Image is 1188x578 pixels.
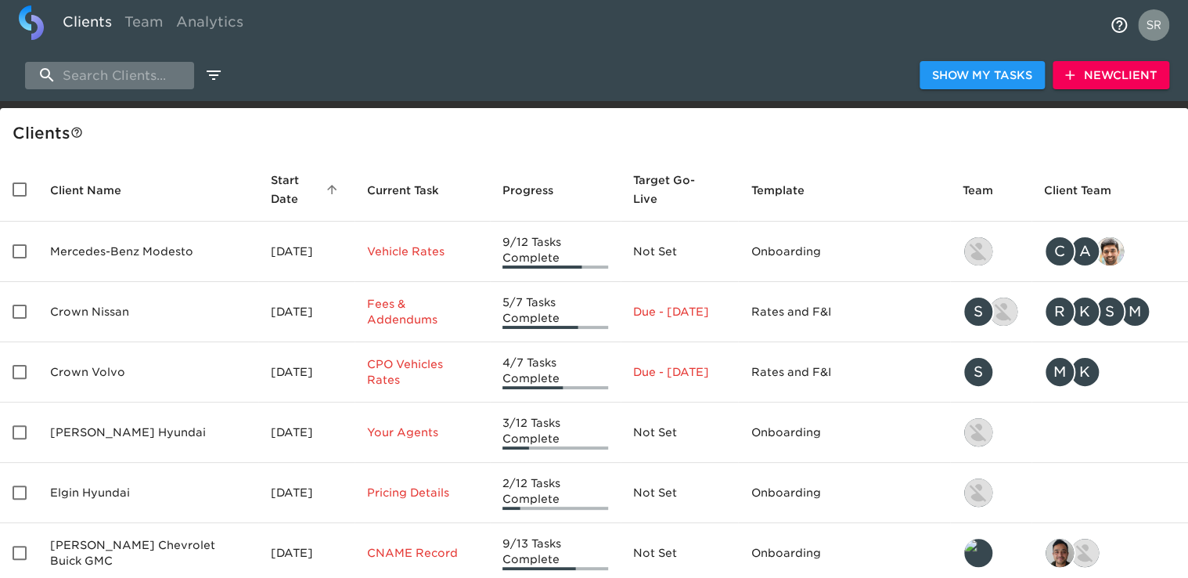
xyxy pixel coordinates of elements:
[367,485,477,500] p: Pricing Details
[170,5,250,44] a: Analytics
[633,171,706,208] span: Calculated based on the start date and the duration of all Tasks contained in this Hub.
[50,181,142,200] span: Client Name
[964,418,992,446] img: kevin.lo@roadster.com
[19,5,44,40] img: logo
[367,181,459,200] span: Current Task
[70,126,83,139] svg: This is a list of all of your clients and clients shared with you
[963,477,1019,508] div: kevin.lo@roadster.com
[1044,181,1132,200] span: Client Team
[963,296,1019,327] div: savannah@roadster.com, austin@roadster.com
[738,403,950,463] td: Onboarding
[490,222,621,282] td: 9/12 Tasks Complete
[490,463,621,523] td: 2/12 Tasks Complete
[1069,296,1100,327] div: K
[13,121,1182,146] div: Client s
[1071,539,1099,567] img: nikko.foster@roadster.com
[1065,66,1157,85] span: New Client
[258,463,354,523] td: [DATE]
[367,424,477,440] p: Your Agents
[963,296,994,327] div: S
[989,298,1017,326] img: austin@roadster.com
[258,403,354,463] td: [DATE]
[964,479,992,507] img: kevin.lo@roadster.com
[1069,236,1100,267] div: A
[738,342,950,403] td: Rates and F&I
[1044,356,1075,388] div: M
[38,342,258,403] td: Crown Volvo
[258,282,354,342] td: [DATE]
[38,282,258,342] td: Crown Nissan
[490,342,621,403] td: 4/7 Tasks Complete
[738,463,950,523] td: Onboarding
[932,66,1032,85] span: Show My Tasks
[502,181,574,200] span: Progress
[56,5,118,44] a: Clients
[633,171,726,208] span: Target Go-Live
[367,244,477,259] p: Vehicle Rates
[1046,539,1074,567] img: sai@simplemnt.com
[367,181,439,200] span: This is the next Task in this Hub that should be completed
[258,222,354,282] td: [DATE]
[1044,296,1075,327] div: R
[963,356,994,388] div: S
[490,403,621,463] td: 3/12 Tasks Complete
[38,222,258,282] td: Mercedes-Benz Modesto
[1044,236,1075,267] div: C
[1119,296,1150,327] div: M
[963,236,1019,267] div: kevin.lo@roadster.com
[367,296,477,327] p: Fees & Addendums
[1094,296,1125,327] div: S
[920,61,1045,90] button: Show My Tasks
[1044,296,1175,327] div: rrobins@crowncars.com, kwilson@crowncars.com, sparent@crowncars.com, mcooley@crowncars.com
[1096,237,1124,266] img: sandeep@simplemnt.com
[738,282,950,342] td: Rates and F&I
[118,5,170,44] a: Team
[963,181,1013,200] span: Team
[963,356,1019,388] div: savannah@roadster.com
[1100,6,1138,44] button: notifications
[38,463,258,523] td: Elgin Hyundai
[621,222,739,282] td: Not Set
[633,304,726,320] p: Due - [DATE]
[1044,537,1175,569] div: sai@simplemnt.com, nikko.foster@roadster.com
[271,171,341,208] span: Start Date
[1069,356,1100,388] div: K
[963,417,1019,448] div: kevin.lo@roadster.com
[633,364,726,380] p: Due - [DATE]
[1053,61,1169,90] button: NewClient
[258,342,354,403] td: [DATE]
[200,62,227,89] button: edit
[25,62,194,89] input: search
[621,463,739,523] td: Not Set
[367,545,477,561] p: CNAME Record
[1044,236,1175,267] div: clayton.mandel@roadster.com, angelique.nurse@roadster.com, sandeep@simplemnt.com
[490,282,621,342] td: 5/7 Tasks Complete
[1138,9,1169,41] img: Profile
[751,181,824,200] span: Template
[621,403,739,463] td: Not Set
[1044,356,1175,388] div: mcooley@crowncars.com, kwilson@crowncars.com
[38,403,258,463] td: [PERSON_NAME] Hyundai
[964,237,992,266] img: kevin.lo@roadster.com
[738,222,950,282] td: Onboarding
[963,537,1019,569] div: leland@roadster.com
[964,539,992,567] img: leland@roadster.com
[367,356,477,388] p: CPO Vehicles Rates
